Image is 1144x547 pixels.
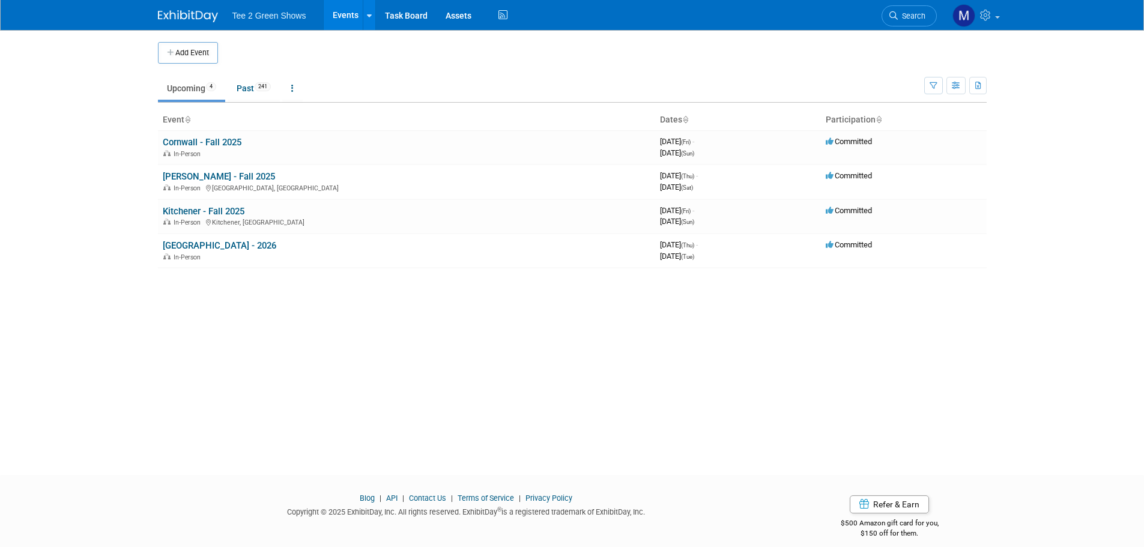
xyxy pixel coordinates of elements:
img: In-Person Event [163,219,171,225]
span: [DATE] [660,252,694,261]
a: [PERSON_NAME] - Fall 2025 [163,171,275,182]
span: (Fri) [681,139,691,145]
div: Copyright © 2025 ExhibitDay, Inc. All rights reserved. ExhibitDay is a registered trademark of Ex... [158,504,775,518]
sup: ® [497,506,501,513]
span: 241 [255,82,271,91]
div: $500 Amazon gift card for you, [793,510,987,538]
span: - [692,206,694,215]
a: Sort by Event Name [184,115,190,124]
span: (Sun) [681,150,694,157]
th: Participation [821,110,987,130]
a: Sort by Start Date [682,115,688,124]
span: - [692,137,694,146]
a: Blog [360,494,375,503]
span: In-Person [174,253,204,261]
span: (Tue) [681,253,694,260]
a: Privacy Policy [525,494,572,503]
span: Committed [826,171,872,180]
span: In-Person [174,150,204,158]
img: In-Person Event [163,184,171,190]
span: [DATE] [660,137,694,146]
a: Search [882,5,937,26]
a: Terms of Service [458,494,514,503]
span: 4 [206,82,216,91]
th: Event [158,110,655,130]
span: (Sat) [681,184,693,191]
span: [DATE] [660,183,693,192]
img: In-Person Event [163,150,171,156]
a: Sort by Participation Type [876,115,882,124]
span: - [696,171,698,180]
span: [DATE] [660,206,694,215]
a: Refer & Earn [850,495,929,513]
div: Kitchener, [GEOGRAPHIC_DATA] [163,217,650,226]
span: [DATE] [660,240,698,249]
div: [GEOGRAPHIC_DATA], [GEOGRAPHIC_DATA] [163,183,650,192]
span: | [516,494,524,503]
a: Contact Us [409,494,446,503]
span: | [399,494,407,503]
a: Kitchener - Fall 2025 [163,206,244,217]
span: (Thu) [681,173,694,180]
span: [DATE] [660,148,694,157]
span: In-Person [174,184,204,192]
th: Dates [655,110,821,130]
span: In-Person [174,219,204,226]
a: [GEOGRAPHIC_DATA] - 2026 [163,240,276,251]
span: (Thu) [681,242,694,249]
span: (Fri) [681,208,691,214]
span: | [377,494,384,503]
span: Committed [826,137,872,146]
img: In-Person Event [163,253,171,259]
a: Past241 [228,77,280,100]
span: (Sun) [681,219,694,225]
a: Upcoming4 [158,77,225,100]
span: [DATE] [660,217,694,226]
span: - [696,240,698,249]
span: Search [898,11,925,20]
span: Committed [826,240,872,249]
span: | [448,494,456,503]
span: [DATE] [660,171,698,180]
a: API [386,494,398,503]
div: $150 off for them. [793,528,987,539]
img: ExhibitDay [158,10,218,22]
img: Michael Kruger [952,4,975,27]
span: Tee 2 Green Shows [232,11,306,20]
span: Committed [826,206,872,215]
a: Cornwall - Fall 2025 [163,137,241,148]
button: Add Event [158,42,218,64]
